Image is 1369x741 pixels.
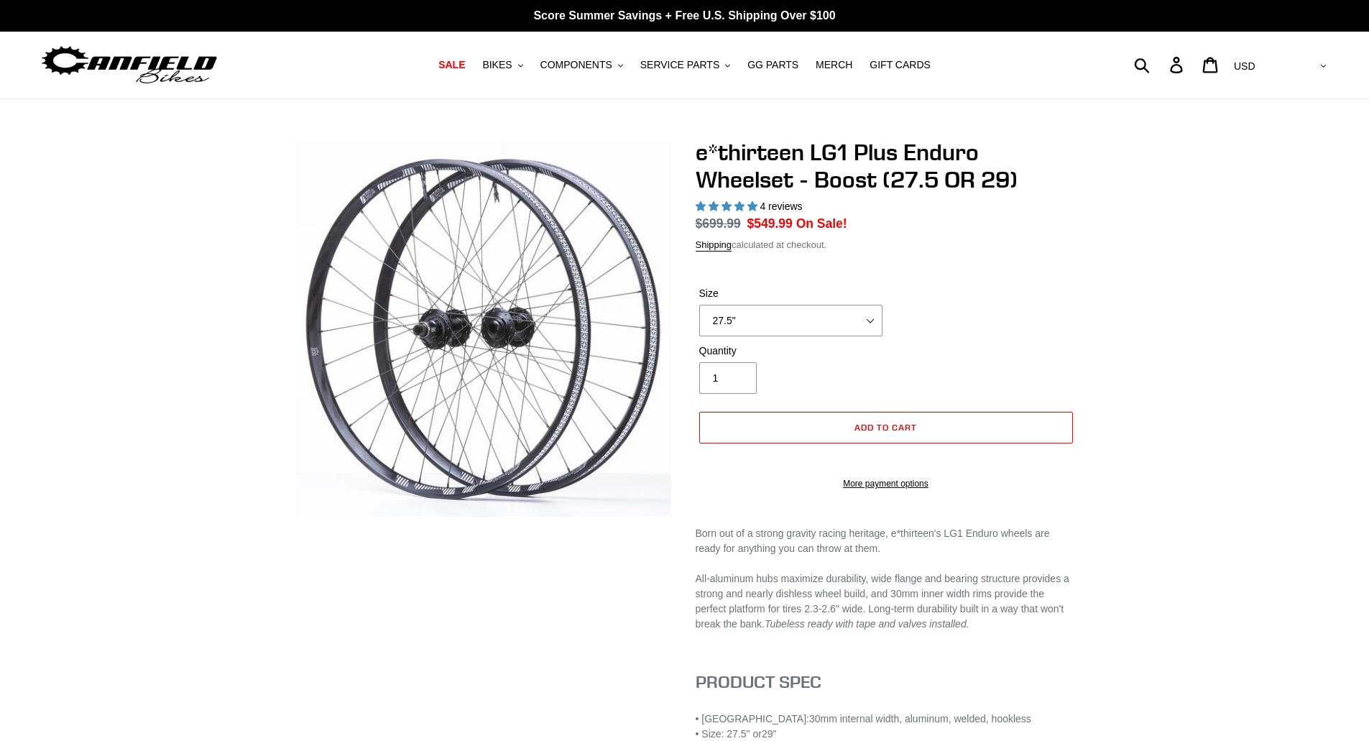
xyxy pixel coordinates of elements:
div: calculated at checkout. [696,238,1077,252]
a: MERCH [808,55,859,75]
span: SALE [438,59,465,71]
span: COMPONENTS [540,59,612,71]
span: BIKES [482,59,512,71]
a: Shipping [696,239,732,252]
em: Tubeless ready with tape and valves installed. [765,618,969,630]
label: Quantity [699,344,882,359]
p: All-aluminum hubs maximize durability, wide flange and bearing structure provides a strong and ne... [696,571,1077,632]
s: $699.99 [696,216,741,231]
span: • [GEOGRAPHIC_DATA]: [696,713,809,724]
label: Size [699,286,882,301]
a: GIFT CARDS [862,55,938,75]
img: Canfield Bikes [40,42,219,88]
span: GIFT CARDS [870,59,931,71]
button: COMPONENTS [533,55,630,75]
span: MERCH [816,59,852,71]
span: SERVICE PARTS [640,59,719,71]
span: 5.00 stars [696,201,760,212]
h3: PRODUCT SPEC [696,671,1077,692]
span: • Size: 27.5" or [696,728,762,740]
div: Born out of a strong gravity racing heritage, e*thirteen's LG1 Enduro wheels are ready for anythi... [696,526,1077,556]
input: Search [1142,49,1179,80]
span: GG PARTS [747,59,798,71]
span: On Sale! [796,214,847,233]
span: $549.99 [747,216,793,231]
button: SERVICE PARTS [633,55,737,75]
a: More payment options [699,477,1073,490]
a: GG PARTS [740,55,806,75]
h1: e*thirteen LG1 Plus Enduro Wheelset - Boost (27.5 OR 29) [696,139,1077,194]
button: Add to cart [699,412,1073,443]
span: Add to cart [854,422,917,433]
a: SALE [431,55,472,75]
button: BIKES [475,55,530,75]
span: 4 reviews [760,201,802,212]
div: 30mm internal width, aluminum, welded, hookless [696,712,1077,727]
